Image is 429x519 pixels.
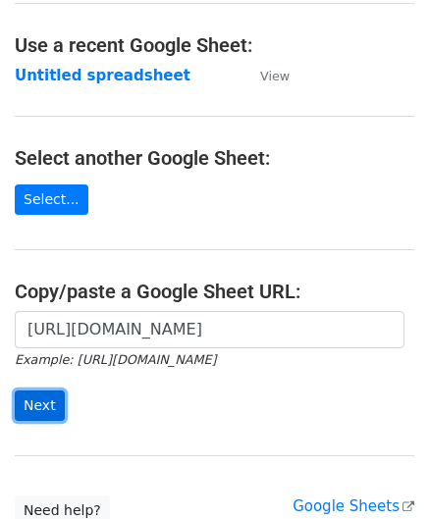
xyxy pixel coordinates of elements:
[15,390,65,421] input: Next
[331,425,429,519] iframe: Chat Widget
[241,67,290,84] a: View
[15,184,88,215] a: Select...
[15,33,414,57] h4: Use a recent Google Sheet:
[15,311,404,348] input: Paste your Google Sheet URL here
[260,69,290,83] small: View
[15,67,190,84] a: Untitled spreadsheet
[15,280,414,303] h4: Copy/paste a Google Sheet URL:
[293,497,414,515] a: Google Sheets
[15,352,216,367] small: Example: [URL][DOMAIN_NAME]
[15,146,414,170] h4: Select another Google Sheet:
